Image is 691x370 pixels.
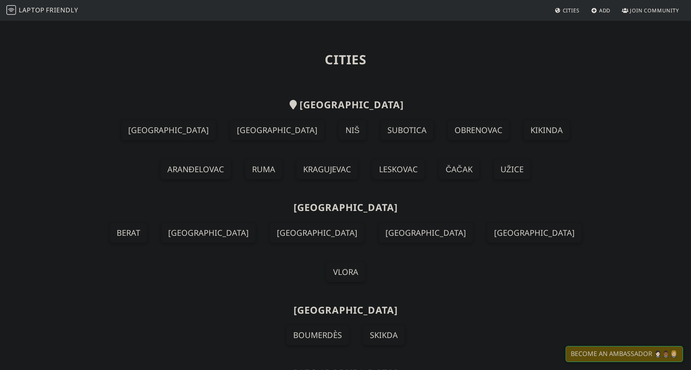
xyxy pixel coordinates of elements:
a: Join Community [619,3,682,18]
a: Become an Ambassador 🤵🏻‍♀️🤵🏾‍♂️🤵🏼‍♀️ [566,346,683,362]
span: Add [599,7,611,14]
a: [GEOGRAPHIC_DATA] [121,120,216,140]
a: [GEOGRAPHIC_DATA] [161,223,256,243]
a: [GEOGRAPHIC_DATA] [379,223,473,243]
a: Obrenovac [448,120,509,140]
a: Leskovac [372,159,425,179]
h2: [GEOGRAPHIC_DATA] [87,304,604,316]
a: Aranđelovac [161,159,230,179]
a: Kragujevac [296,159,358,179]
a: [GEOGRAPHIC_DATA] [270,223,364,243]
a: Berat [110,223,147,243]
a: Užice [494,159,530,179]
a: LaptopFriendly LaptopFriendly [6,4,78,18]
a: Subotica [381,120,433,140]
span: Join Community [630,7,679,14]
a: Cities [552,3,583,18]
a: Ruma [245,159,282,179]
span: Laptop [19,6,45,14]
a: Niš [339,120,366,140]
a: [GEOGRAPHIC_DATA] [230,120,324,140]
h2: [GEOGRAPHIC_DATA] [87,202,604,213]
h2: [GEOGRAPHIC_DATA] [87,99,604,111]
a: Skikda [363,325,405,345]
img: LaptopFriendly [6,5,16,15]
a: Boumerdès [286,325,349,345]
h1: Cities [87,52,604,67]
a: Kikinda [524,120,570,140]
a: Add [588,3,614,18]
span: Cities [563,7,580,14]
span: Friendly [46,6,78,14]
a: Čačak [439,159,479,179]
a: [GEOGRAPHIC_DATA] [487,223,582,243]
a: Vlora [326,262,365,282]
